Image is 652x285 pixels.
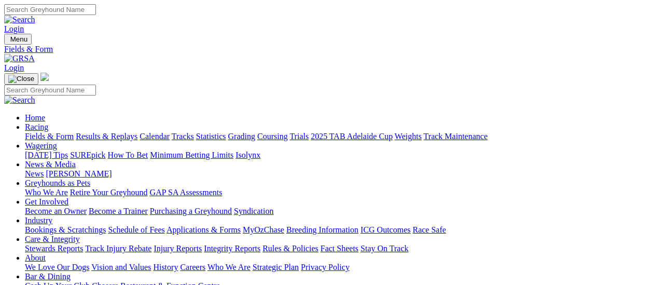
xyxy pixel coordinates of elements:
[196,132,226,141] a: Statistics
[360,244,408,253] a: Stay On Track
[25,151,68,159] a: [DATE] Tips
[25,123,48,131] a: Racing
[311,132,393,141] a: 2025 TAB Adelaide Cup
[4,15,35,24] img: Search
[4,45,648,54] a: Fields & Form
[153,263,178,272] a: History
[4,54,35,63] img: GRSA
[257,132,288,141] a: Coursing
[150,207,232,215] a: Purchasing a Greyhound
[25,169,648,179] div: News & Media
[8,75,34,83] img: Close
[207,263,251,272] a: Who We Are
[4,63,24,72] a: Login
[228,132,255,141] a: Grading
[140,132,170,141] a: Calendar
[25,216,52,225] a: Industry
[4,85,96,96] input: Search
[25,141,57,150] a: Wagering
[25,207,87,215] a: Become an Owner
[25,244,648,253] div: Care & Integrity
[89,207,148,215] a: Become a Trainer
[25,225,106,234] a: Bookings & Scratchings
[289,132,309,141] a: Trials
[204,244,260,253] a: Integrity Reports
[25,179,90,187] a: Greyhounds as Pets
[150,188,223,197] a: GAP SA Assessments
[10,35,27,43] span: Menu
[85,244,151,253] a: Track Injury Rebate
[235,151,260,159] a: Isolynx
[150,151,233,159] a: Minimum Betting Limits
[70,188,148,197] a: Retire Your Greyhound
[25,197,68,206] a: Get Involved
[4,4,96,15] input: Search
[25,263,89,272] a: We Love Our Dogs
[360,225,410,234] a: ICG Outcomes
[180,263,205,272] a: Careers
[234,207,273,215] a: Syndication
[40,73,49,81] img: logo-grsa-white.png
[4,34,32,45] button: Toggle navigation
[25,244,83,253] a: Stewards Reports
[286,225,358,234] a: Breeding Information
[76,132,137,141] a: Results & Replays
[25,160,76,169] a: News & Media
[321,244,358,253] a: Fact Sheets
[167,225,241,234] a: Applications & Forms
[25,132,648,141] div: Racing
[25,113,45,122] a: Home
[46,169,112,178] a: [PERSON_NAME]
[25,169,44,178] a: News
[424,132,488,141] a: Track Maintenance
[25,151,648,160] div: Wagering
[25,263,648,272] div: About
[4,24,24,33] a: Login
[91,263,151,272] a: Vision and Values
[25,272,71,281] a: Bar & Dining
[70,151,105,159] a: SUREpick
[25,235,80,243] a: Care & Integrity
[172,132,194,141] a: Tracks
[395,132,422,141] a: Weights
[25,225,648,235] div: Industry
[4,73,38,85] button: Toggle navigation
[412,225,446,234] a: Race Safe
[262,244,318,253] a: Rules & Policies
[4,96,35,105] img: Search
[25,188,68,197] a: Who We Are
[108,225,164,234] a: Schedule of Fees
[25,207,648,216] div: Get Involved
[253,263,299,272] a: Strategic Plan
[25,132,74,141] a: Fields & Form
[25,188,648,197] div: Greyhounds as Pets
[301,263,350,272] a: Privacy Policy
[154,244,202,253] a: Injury Reports
[108,151,148,159] a: How To Bet
[25,253,46,262] a: About
[243,225,284,234] a: MyOzChase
